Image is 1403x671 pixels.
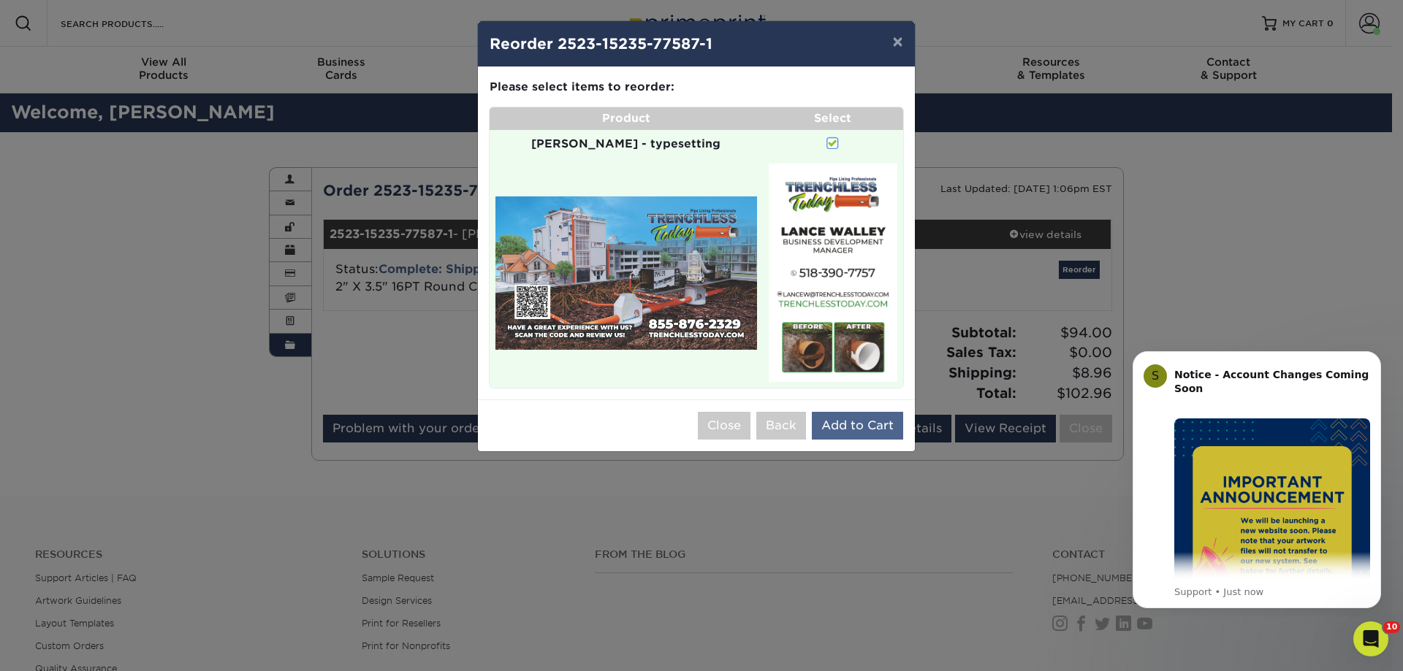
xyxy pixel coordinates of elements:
[1383,621,1400,633] span: 10
[531,137,720,150] strong: [PERSON_NAME] - typesetting
[698,412,750,440] button: Close
[881,21,914,62] button: ×
[814,111,851,125] strong: Select
[1111,338,1403,617] iframe: Intercom notifications message
[756,412,806,440] button: Back
[1353,621,1388,656] iframe: Intercom live chat
[602,111,650,125] strong: Product
[495,196,758,350] img: primo-4121-67aa401016f1d
[490,80,674,93] strong: Please select items to reorder:
[490,33,903,55] h4: Reorder 2523-15235-77587-1
[812,412,903,440] button: Add to Cart
[769,164,897,382] img: primo-3459-67aa40101aeff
